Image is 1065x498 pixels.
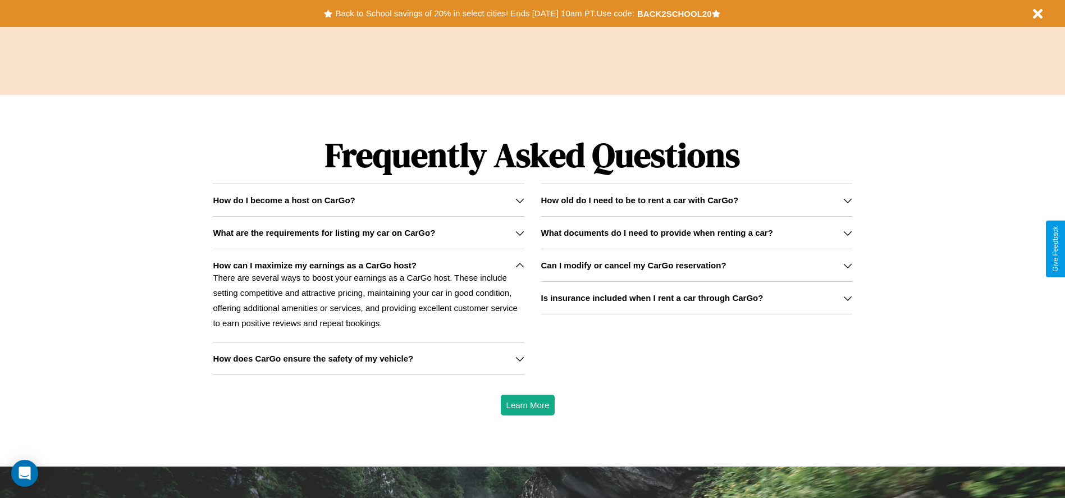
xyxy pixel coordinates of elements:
h3: How do I become a host on CarGo? [213,195,355,205]
h3: How can I maximize my earnings as a CarGo host? [213,261,417,270]
div: Open Intercom Messenger [11,460,38,487]
p: There are several ways to boost your earnings as a CarGo host. These include setting competitive ... [213,270,524,331]
h3: Can I modify or cancel my CarGo reservation? [541,261,726,270]
div: Give Feedback [1052,226,1059,272]
h3: What documents do I need to provide when renting a car? [541,228,773,237]
button: Learn More [501,395,555,415]
button: Back to School savings of 20% in select cities! Ends [DATE] 10am PT.Use code: [332,6,637,21]
h1: Frequently Asked Questions [213,126,852,184]
h3: How old do I need to be to rent a car with CarGo? [541,195,739,205]
b: BACK2SCHOOL20 [637,9,712,19]
h3: What are the requirements for listing my car on CarGo? [213,228,435,237]
h3: How does CarGo ensure the safety of my vehicle? [213,354,413,363]
h3: Is insurance included when I rent a car through CarGo? [541,293,764,303]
